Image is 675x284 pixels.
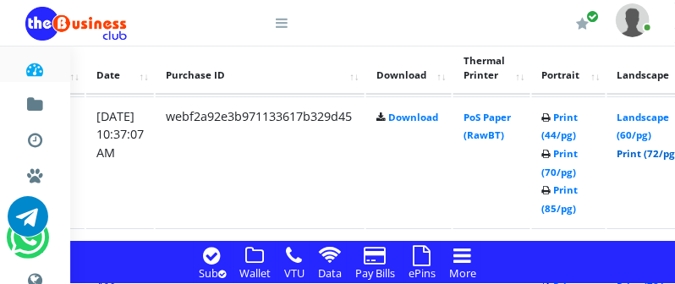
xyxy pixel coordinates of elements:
[586,10,599,23] span: Renew/Upgrade Subscription
[388,111,438,123] a: Download
[616,3,650,36] img: User
[355,265,395,281] small: Pay Bills
[313,263,347,281] a: Data
[542,183,579,215] a: Print (85/pg)
[532,42,606,95] th: Portrait: activate to sort column ascending
[542,111,579,142] a: Print (44/pg)
[86,96,154,227] td: [DATE] 10:37:07 AM
[199,265,226,281] small: Sub
[86,42,154,95] th: Date: activate to sort column ascending
[617,111,670,142] a: Landscape (60/pg)
[409,265,436,281] small: ePins
[239,265,271,281] small: Wallet
[350,263,400,281] a: Pay Bills
[156,96,365,227] td: webf2a92e3b971133617b329d45
[284,265,305,281] small: VTU
[64,210,206,239] a: International VTU
[234,263,276,281] a: Wallet
[576,17,589,30] i: Renew/Upgrade Subscription
[366,42,452,95] th: Download: activate to sort column ascending
[449,265,476,281] small: More
[542,147,579,178] a: Print (70/pg)
[464,111,511,142] a: PoS Paper (RawBT)
[194,263,231,281] a: Sub
[453,42,530,95] th: Thermal Printer: activate to sort column ascending
[25,7,127,41] img: Logo
[8,209,48,237] a: Chat for support
[25,81,45,122] a: Fund wallet
[318,265,342,281] small: Data
[156,42,365,95] th: Purchase ID: activate to sort column ascending
[64,186,206,215] a: Nigerian VTU
[403,263,441,281] a: ePins
[25,152,45,193] a: Miscellaneous Payments
[10,230,45,258] a: Chat for support
[25,46,45,86] a: Dashboard
[25,117,45,157] a: Transactions
[279,263,310,281] a: VTU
